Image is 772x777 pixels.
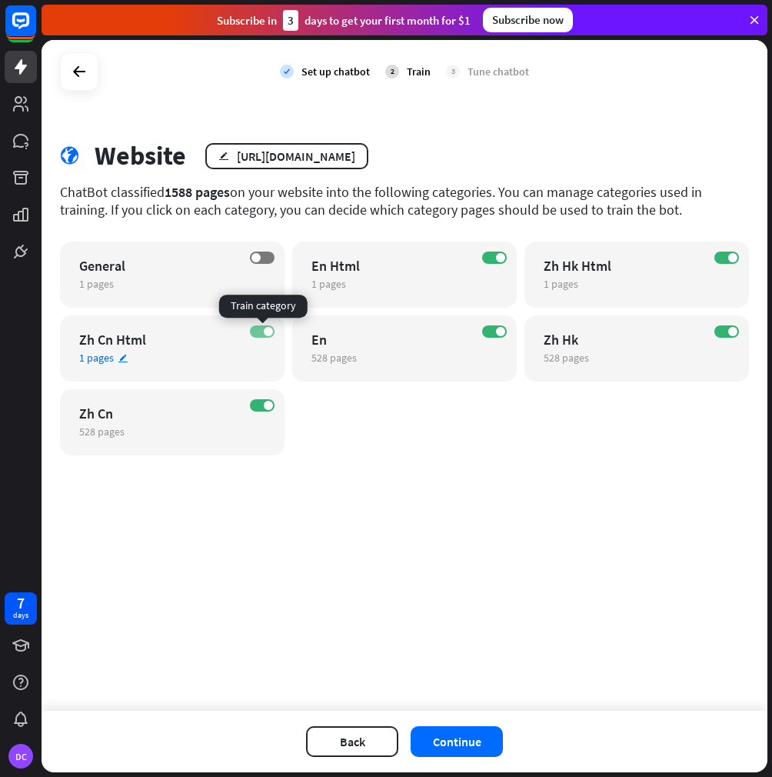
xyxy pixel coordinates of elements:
[12,6,58,52] button: Open LiveChat chat widget
[13,610,28,621] div: days
[237,148,355,164] div: [URL][DOMAIN_NAME]
[95,140,186,172] div: Website
[60,183,749,218] div: ChatBot classified on your website into the following categories. You can manage categories used ...
[280,65,294,78] i: check
[79,351,114,365] span: 1 pages
[311,331,471,348] div: En
[544,257,703,275] div: Zh Hk Html
[283,10,298,31] div: 3
[118,353,128,363] i: edit
[411,726,503,757] button: Continue
[468,65,529,78] div: Tune chatbot
[218,151,229,161] i: edit
[544,277,578,291] span: 1 pages
[483,8,573,32] div: Subscribe now
[311,351,357,365] span: 528 pages
[446,65,460,78] div: 3
[407,65,431,78] div: Train
[79,331,238,348] div: Zh Cn Html
[544,351,589,365] span: 528 pages
[301,65,370,78] div: Set up chatbot
[8,744,33,769] div: DC
[79,405,238,422] div: Zh Cn
[311,277,346,291] span: 1 pages
[79,277,114,291] span: 1 pages
[60,147,79,165] i: globe
[79,425,125,439] span: 528 pages
[17,596,25,610] div: 7
[385,65,399,78] div: 2
[165,183,230,201] span: 1588 pages
[306,726,398,757] button: Back
[79,257,238,275] div: General
[311,257,471,275] div: En Html
[544,331,703,348] div: Zh Hk
[5,592,37,625] a: 7 days
[217,10,471,31] div: Subscribe in days to get your first month for $1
